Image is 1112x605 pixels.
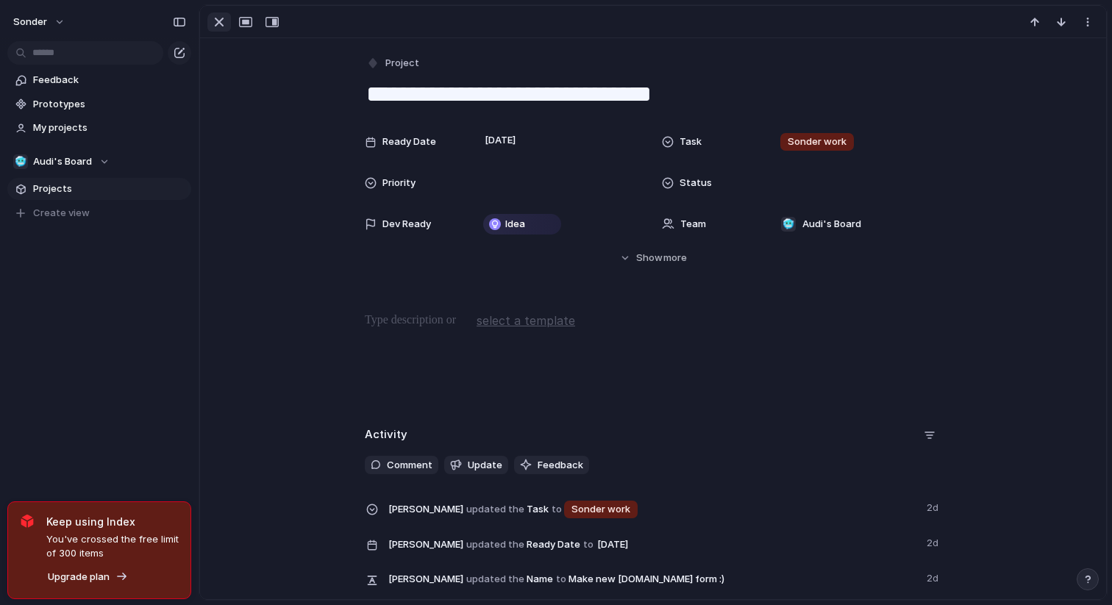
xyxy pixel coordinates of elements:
[594,536,632,554] span: [DATE]
[466,537,524,552] span: updated the
[382,217,431,232] span: Dev Ready
[365,426,407,443] h2: Activity
[7,151,191,173] button: 🥶Audi's Board
[388,498,918,520] span: Task
[33,97,186,112] span: Prototypes
[505,217,525,232] span: Idea
[46,514,179,529] span: Keep using Index
[365,245,941,271] button: Showmore
[7,117,191,139] a: My projects
[444,456,508,475] button: Update
[388,533,918,555] span: Ready Date
[552,502,562,517] span: to
[387,458,432,473] span: Comment
[365,456,438,475] button: Comment
[13,15,47,29] span: sonder
[571,502,630,517] span: Sonder work
[927,568,941,586] span: 2d
[33,73,186,87] span: Feedback
[927,498,941,515] span: 2d
[538,458,583,473] span: Feedback
[7,178,191,200] a: Projects
[636,251,663,265] span: Show
[481,132,520,149] span: [DATE]
[680,217,706,232] span: Team
[363,53,424,74] button: Project
[680,176,712,190] span: Status
[7,69,191,91] a: Feedback
[7,93,191,115] a: Prototypes
[33,121,186,135] span: My projects
[385,56,419,71] span: Project
[13,154,28,169] div: 🥶
[46,532,179,561] span: You've crossed the free limit of 300 items
[388,572,463,587] span: [PERSON_NAME]
[7,202,191,224] button: Create view
[33,154,92,169] span: Audi's Board
[927,533,941,551] span: 2d
[382,135,436,149] span: Ready Date
[663,251,687,265] span: more
[33,206,90,221] span: Create view
[33,182,186,196] span: Projects
[514,456,589,475] button: Feedback
[680,135,702,149] span: Task
[788,135,847,149] span: Sonder work
[7,10,73,34] button: sonder
[556,572,566,587] span: to
[583,537,594,552] span: to
[468,458,502,473] span: Update
[388,537,463,552] span: [PERSON_NAME]
[48,570,110,584] span: Upgrade plan
[382,176,416,190] span: Priority
[477,312,575,329] span: select a template
[43,567,132,587] button: Upgrade plan
[466,502,524,517] span: updated the
[781,217,796,232] div: 🥶
[388,568,918,589] span: Name Make new [DOMAIN_NAME] form :)
[802,217,861,232] span: Audi's Board
[388,502,463,517] span: [PERSON_NAME]
[474,309,577,332] button: select a template
[466,572,524,587] span: updated the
